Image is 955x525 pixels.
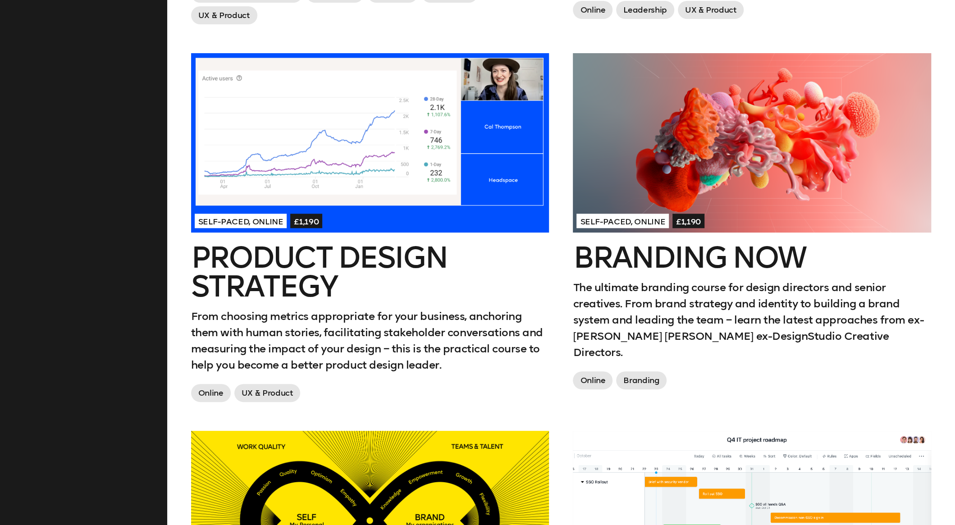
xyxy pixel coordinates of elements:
span: UX & Product [191,6,257,24]
p: From choosing metrics appropriate for your business, anchoring them with human stories, facilitat... [191,308,549,373]
a: Self-paced, Online£1,190Product Design StrategyFrom choosing metrics appropriate for your busines... [191,53,549,405]
span: UX & Product [234,384,301,402]
a: Self-paced, Online£1,190Branding NowThe ultimate branding course for design directors and senior ... [573,53,931,393]
span: Online [573,371,612,389]
span: Self-paced, Online [576,214,669,228]
span: UX & Product [678,1,744,19]
span: Leadership [616,1,674,19]
span: Online [191,384,231,402]
span: Branding [616,371,667,389]
h2: Product Design Strategy [191,243,549,301]
h2: Branding Now [573,243,931,272]
span: £1,190 [290,214,322,228]
span: Online [573,1,612,19]
span: £1,190 [672,214,704,228]
span: Self-paced, Online [195,214,287,228]
p: The ultimate branding course for design directors and senior creatives. From brand strategy and i... [573,279,931,361]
